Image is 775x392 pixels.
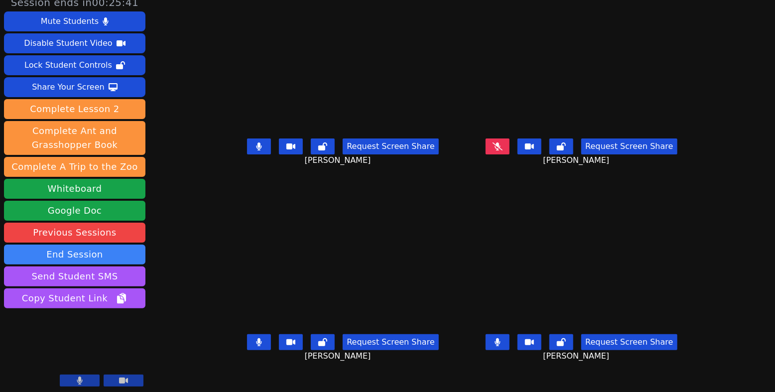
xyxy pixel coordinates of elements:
[343,138,438,154] button: Request Screen Share
[22,291,128,305] span: Copy Student Link
[4,121,145,155] button: Complete Ant and Grasshopper Book
[4,288,145,308] button: Copy Student Link
[24,35,112,51] div: Disable Student Video
[4,179,145,199] button: Whiteboard
[41,13,99,29] div: Mute Students
[543,350,612,362] span: [PERSON_NAME]
[4,99,145,119] button: Complete Lesson 2
[343,334,438,350] button: Request Screen Share
[4,157,145,177] button: Complete A Trip to the Zoo
[581,138,677,154] button: Request Screen Share
[4,77,145,97] button: Share Your Screen
[543,154,612,166] span: [PERSON_NAME]
[4,266,145,286] button: Send Student SMS
[4,201,145,221] a: Google Doc
[4,55,145,75] button: Lock Student Controls
[32,79,105,95] div: Share Your Screen
[4,33,145,53] button: Disable Student Video
[305,154,374,166] span: [PERSON_NAME]
[4,245,145,264] button: End Session
[24,57,112,73] div: Lock Student Controls
[4,223,145,243] a: Previous Sessions
[305,350,374,362] span: [PERSON_NAME]
[581,334,677,350] button: Request Screen Share
[4,11,145,31] button: Mute Students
